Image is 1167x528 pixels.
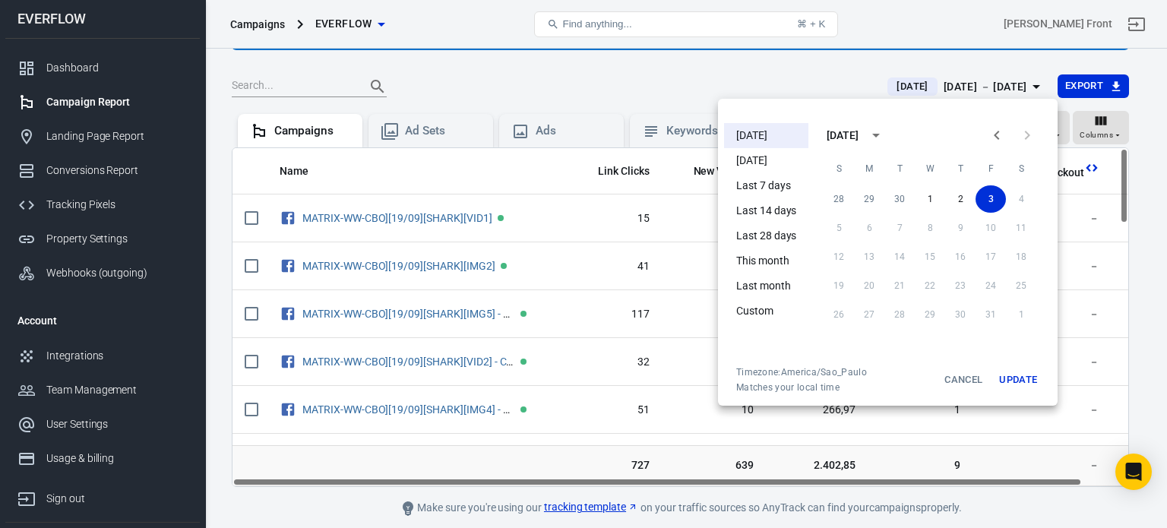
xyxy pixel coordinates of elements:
li: Last 28 days [724,223,808,248]
li: This month [724,248,808,273]
div: Open Intercom Messenger [1115,454,1152,490]
li: Last 14 days [724,198,808,223]
button: 28 [824,185,854,213]
span: Tuesday [886,153,913,184]
button: 3 [976,185,1006,213]
button: Previous month [982,120,1012,150]
button: 1 [915,185,945,213]
span: Sunday [825,153,852,184]
div: [DATE] [827,128,859,144]
button: 2 [945,185,976,213]
span: Thursday [947,153,974,184]
button: 29 [854,185,884,213]
div: Timezone: America/Sao_Paulo [736,366,867,378]
button: 30 [884,185,915,213]
button: calendar view is open, switch to year view [863,122,889,148]
li: Custom [724,299,808,324]
li: Last month [724,273,808,299]
button: Update [994,366,1042,394]
span: Wednesday [916,153,944,184]
li: Last 7 days [724,173,808,198]
button: Cancel [939,366,988,394]
span: Friday [977,153,1004,184]
li: [DATE] [724,123,808,148]
li: [DATE] [724,148,808,173]
span: Matches your local time [736,381,867,394]
span: Saturday [1007,153,1035,184]
span: Monday [855,153,883,184]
